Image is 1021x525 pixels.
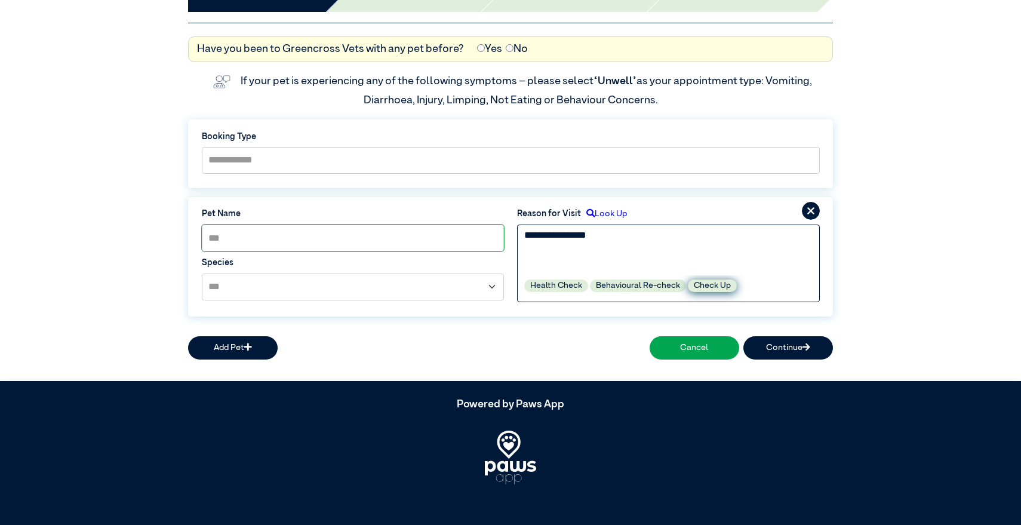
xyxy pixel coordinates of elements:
label: Health Check [524,280,588,292]
label: Behavioural Re-check [590,280,686,292]
button: Add Pet [188,336,278,360]
label: Have you been to Greencross Vets with any pet before? [197,41,464,57]
label: Look Up [581,208,627,221]
img: vet [209,71,235,93]
span: “Unwell” [593,76,636,87]
h5: Powered by Paws App [188,398,833,412]
label: Yes [477,41,502,57]
label: No [506,41,528,57]
label: Check Up [688,280,737,292]
input: Yes [477,44,485,52]
button: Cancel [650,336,739,360]
label: Species [202,257,505,270]
label: Reason for Visit [517,208,581,221]
label: Pet Name [202,208,505,221]
img: PawsApp [485,431,536,484]
button: Continue [743,336,833,360]
input: No [506,44,513,52]
label: If your pet is experiencing any of the following symptoms – please select as your appointment typ... [241,76,814,106]
label: Booking Type [202,131,820,144]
